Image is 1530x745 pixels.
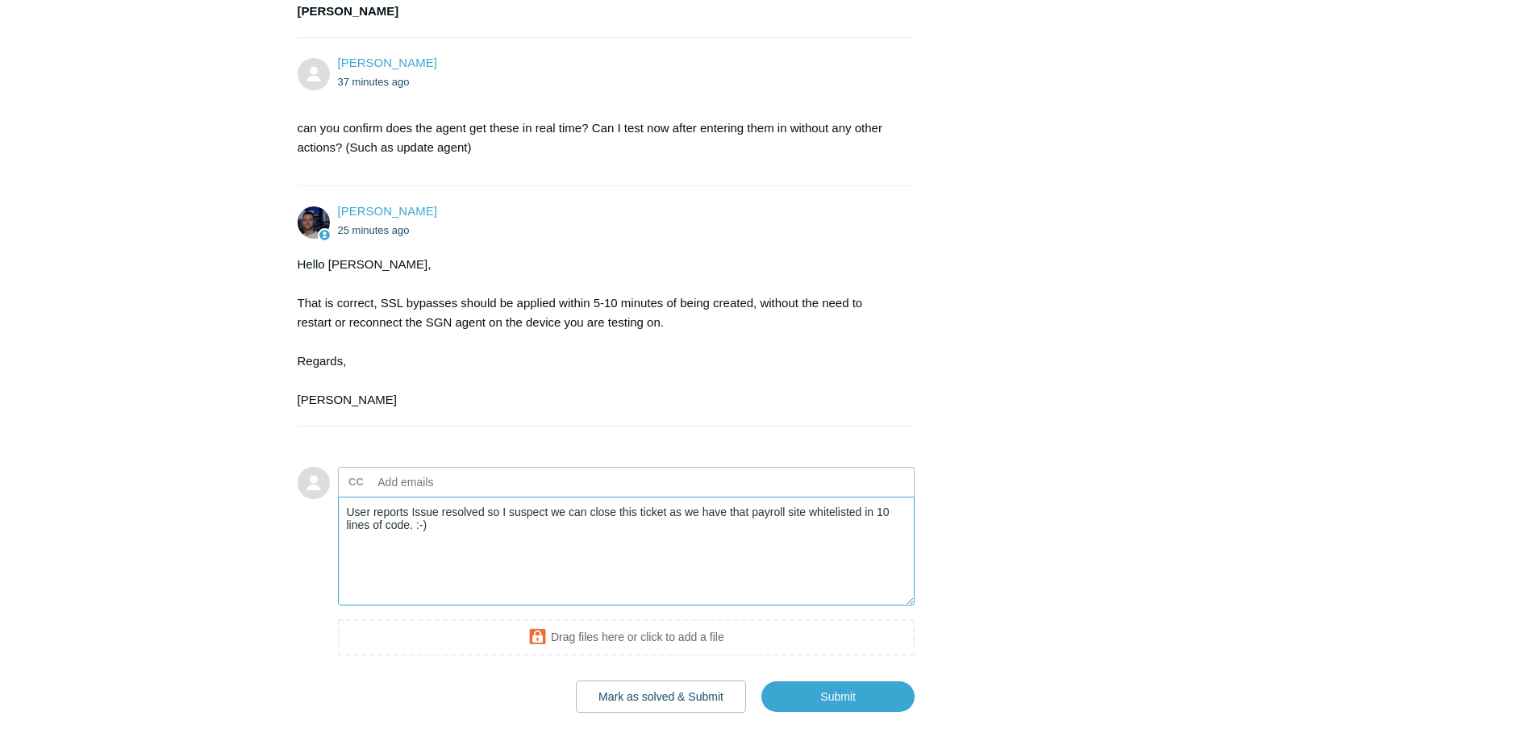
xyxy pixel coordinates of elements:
input: Add emails [372,470,545,494]
textarea: Add your reply [338,497,915,606]
time: 10/08/2025, 13:17 [338,76,410,88]
label: CC [348,470,364,494]
p: can you confirm does the agent get these in real time? Can I test now after entering them in with... [298,119,899,157]
div: Hello [PERSON_NAME], That is correct, SSL bypasses should be applied within 5-10 minutes of being... [298,255,899,410]
a: [PERSON_NAME] [338,56,437,69]
a: [PERSON_NAME] [338,204,437,218]
time: 10/08/2025, 13:29 [338,224,410,236]
button: Mark as solved & Submit [576,680,746,713]
strong: [PERSON_NAME] [298,4,399,18]
span: Tom Carracino [338,56,437,69]
span: Connor Davis [338,204,437,218]
input: Submit [761,681,915,712]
